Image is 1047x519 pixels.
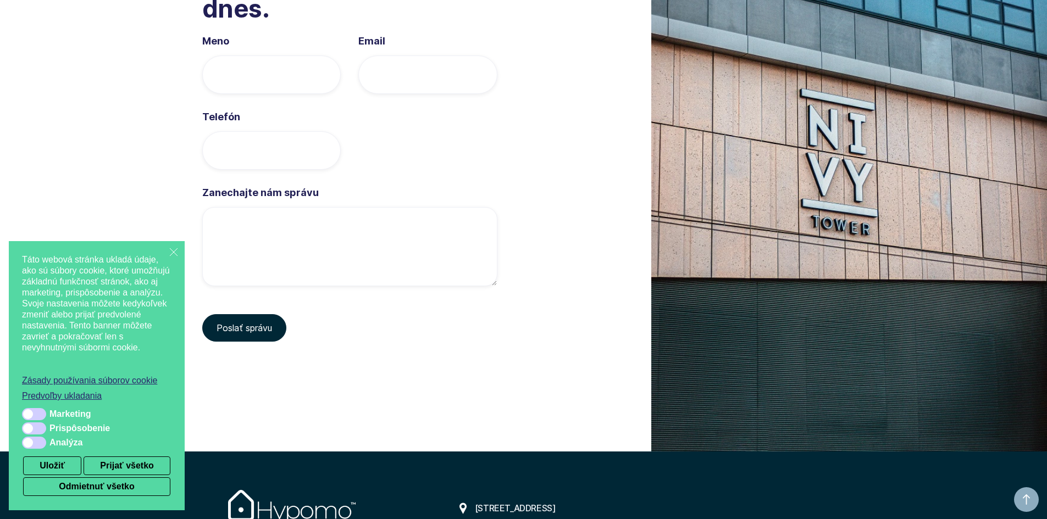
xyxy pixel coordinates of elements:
[202,187,498,198] label: Zanechajte nám správu
[23,456,81,475] button: Uložiť
[358,36,497,47] label: Email
[202,314,286,342] input: Poslať správu
[84,456,170,475] button: Prijať všetko
[202,36,341,47] label: Meno
[49,437,82,448] span: Analýza
[22,390,171,401] a: Predvoľby ukladania
[202,36,498,347] form: Real Estate Slovak
[49,423,110,434] span: Prispôsobenie
[202,111,341,122] label: Telefón
[23,477,170,496] button: Odmietnuť všetko
[22,254,171,366] span: Táto webová stránka ukladá údaje, ako sú súbory cookie, ktoré umožňujú základnú funkčnosť stránok...
[49,409,91,420] span: Marketing
[475,502,556,514] h6: [STREET_ADDRESS]
[22,375,171,386] a: Zásady používania súborov cookie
